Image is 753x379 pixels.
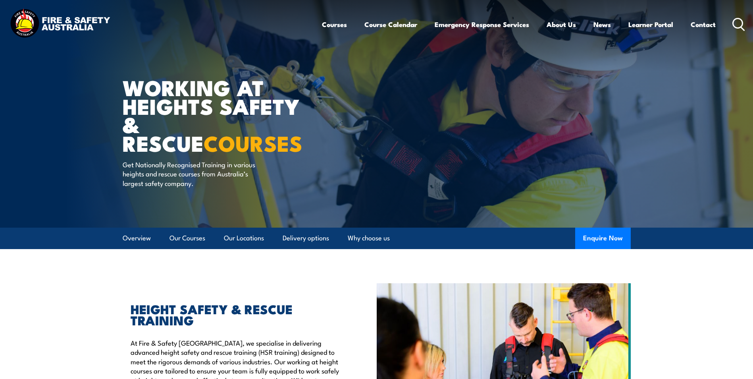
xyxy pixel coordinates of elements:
[123,228,151,249] a: Overview
[204,126,302,159] strong: COURSES
[364,14,417,35] a: Course Calendar
[123,160,268,188] p: Get Nationally Recognised Training in various heights and rescue courses from Australia’s largest...
[628,14,673,35] a: Learner Portal
[131,303,340,325] h2: HEIGHT SAFETY & RESCUE TRAINING
[348,228,390,249] a: Why choose us
[547,14,576,35] a: About Us
[691,14,716,35] a: Contact
[169,228,205,249] a: Our Courses
[322,14,347,35] a: Courses
[593,14,611,35] a: News
[435,14,529,35] a: Emergency Response Services
[123,78,319,152] h1: WORKING AT HEIGHTS SAFETY & RESCUE
[283,228,329,249] a: Delivery options
[575,228,631,249] button: Enquire Now
[224,228,264,249] a: Our Locations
